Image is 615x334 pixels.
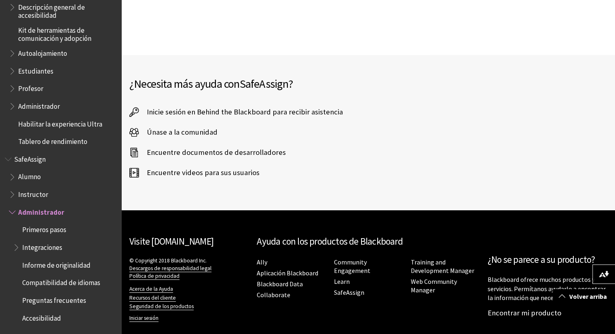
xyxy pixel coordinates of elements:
a: Volver arriba [553,289,615,304]
span: Administrador [18,99,60,110]
span: Encuentre videos para sus usuarios [139,167,260,179]
h2: ¿No se parece a su producto? [488,253,607,267]
span: Compatibilidad de idiomas [22,276,100,287]
span: Primeros pasos [22,223,66,234]
span: SafeAssign [14,152,46,163]
span: Encuentre documentos de desarrolladores [139,146,286,159]
span: Integraciones [22,241,62,252]
a: Inicie sesión en Behind the Blackboard para recibir asistencia [129,106,343,118]
span: Habilitar la experiencia Ultra [18,117,102,128]
a: Training and Development Manager [411,258,474,275]
a: SafeAssign [334,288,364,297]
a: Encuentre documentos de desarrolladores [129,146,286,159]
a: Visite [DOMAIN_NAME] [129,235,213,247]
a: Aplicación Blackboard [257,269,318,277]
h2: ¿Necesita más ayuda con ? [129,75,368,92]
span: Administrador [18,205,64,216]
span: Descripción general de accesibilidad [18,0,116,19]
a: Descargos de responsabilidad legal [129,265,211,272]
span: Únase a la comunidad [139,126,218,138]
a: Blackboard Data [257,280,303,288]
a: Política de privacidad [129,273,180,280]
a: Collaborate [257,291,290,299]
a: Web Community Manager [411,277,457,294]
span: Informe de originalidad [22,258,91,269]
span: Tablero de rendimiento [18,135,87,146]
h2: Ayuda con los productos de Blackboard [257,235,480,249]
a: Recursos del cliente [129,294,176,302]
nav: Book outline for Blackboard SafeAssign [5,152,116,325]
span: Alumno [18,170,41,181]
span: Autoalojamiento [18,47,67,57]
p: © Copyright 2018 Blackboard Inc. [129,257,249,280]
span: Preguntas frecuentes [22,294,86,304]
a: Community Engagement [334,258,370,275]
span: Inicie sesión en Behind the Blackboard para recibir asistencia [139,106,343,118]
span: SafeAssign [240,76,288,91]
span: Estudiantes [18,64,53,75]
p: Blackboard ofrece muchos productos y servicios. Permítanos ayudarlo a encontrar la información qu... [488,275,607,302]
span: Kit de herramientas de comunicación y adopción [18,23,116,42]
span: Instructor [18,188,48,199]
a: Únase a la comunidad [129,126,218,138]
a: Iniciar sesión [129,315,159,322]
a: Ally [257,258,267,266]
a: Encuentre videos para sus usuarios [129,167,260,179]
a: Learn [334,277,349,286]
a: Acerca de la Ayuda [129,285,173,293]
span: Accesibilidad [22,311,61,322]
a: Encontrar mi producto [488,308,561,317]
span: Profesor [18,82,43,93]
a: Seguridad de los productos [129,303,194,310]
